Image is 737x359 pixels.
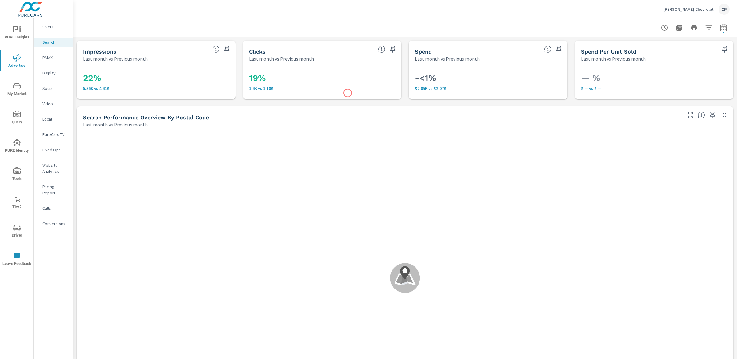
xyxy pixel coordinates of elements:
div: Search [34,38,73,47]
div: Pacing Report [34,182,73,197]
span: Understand Search performance data by postal code. Individual postal codes can be selected and ex... [698,111,705,119]
div: Fixed Ops [34,145,73,154]
h5: Search Performance Overview By Postal Code [83,114,209,121]
p: Conversions [42,221,68,227]
div: Calls [34,204,73,213]
p: $ — vs $ — [581,86,727,91]
p: Local [42,116,68,122]
h5: Impressions [83,48,116,55]
p: Website Analytics [42,162,68,174]
p: Fixed Ops [42,147,68,153]
p: $2,054 vs $2,067 [415,86,561,91]
div: Video [34,99,73,108]
span: Query [2,111,32,126]
button: Select Date Range [717,22,730,34]
button: Print Report [688,22,700,34]
span: The number of times an ad was shown on your behalf. [212,46,220,53]
div: nav menu [0,18,33,273]
h5: Spend [415,48,432,55]
p: Social [42,85,68,91]
span: Driver [2,224,32,239]
p: [PERSON_NAME] Chevrolet [663,6,714,12]
span: Save this to your personalized report [554,44,564,54]
div: Display [34,68,73,78]
span: Save this to your personalized report [720,44,730,54]
p: Last month vs Previous month [249,55,314,62]
span: Save this to your personalized report [388,44,398,54]
span: PURE Identity [2,139,32,154]
p: Search [42,39,68,45]
h3: 19% [249,73,396,83]
p: Last month vs Previous month [83,121,148,128]
p: Pacing Report [42,184,68,196]
div: CP [719,4,730,15]
span: PURE Insights [2,26,32,41]
p: PMAX [42,54,68,61]
span: Save this to your personalized report [222,44,232,54]
div: PureCars TV [34,130,73,139]
h3: — % [581,73,727,83]
div: Conversions [34,219,73,228]
p: Last month vs Previous month [415,55,480,62]
p: 1,397 vs 1,177 [249,86,396,91]
span: The number of times an ad was clicked by a consumer. [378,46,385,53]
h5: Spend Per Unit Sold [581,48,636,55]
span: Leave Feedback [2,252,32,267]
h3: 22% [83,73,229,83]
button: "Export Report to PDF" [673,22,685,34]
span: Advertise [2,54,32,69]
p: Last month vs Previous month [83,55,148,62]
div: Local [34,114,73,124]
p: Video [42,101,68,107]
span: The amount of money spent on advertising during the period. [544,46,552,53]
button: Minimize Widget [720,110,730,120]
p: Overall [42,24,68,30]
span: Tier2 [2,196,32,211]
p: Last month vs Previous month [581,55,646,62]
div: Overall [34,22,73,31]
div: Social [34,84,73,93]
p: Display [42,70,68,76]
div: Website Analytics [34,161,73,176]
p: 5,364 vs 4,411 [83,86,229,91]
button: Apply Filters [703,22,715,34]
span: My Market [2,82,32,98]
div: PMAX [34,53,73,62]
span: Save this to your personalized report [708,110,717,120]
h3: -<1% [415,73,561,83]
h5: Clicks [249,48,266,55]
span: Tools [2,167,32,182]
p: PureCars TV [42,131,68,138]
button: Make Fullscreen [685,110,695,120]
p: Calls [42,205,68,211]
